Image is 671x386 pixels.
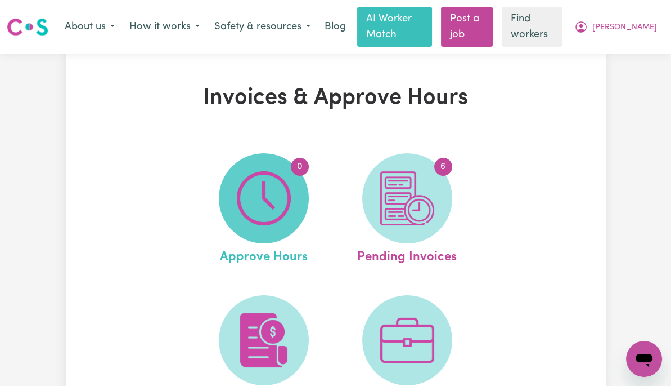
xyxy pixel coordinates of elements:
span: [PERSON_NAME] [592,21,657,34]
button: About us [57,15,122,39]
a: Approve Hours [195,153,332,267]
a: AI Worker Match [357,7,432,47]
h1: Invoices & Approve Hours [162,85,508,112]
iframe: Button to launch messaging window [626,341,662,377]
span: 6 [434,158,452,176]
a: Find workers [502,7,562,47]
button: My Account [567,15,664,39]
span: Pending Invoices [357,243,457,267]
img: Careseekers logo [7,17,48,37]
a: Careseekers logo [7,14,48,40]
span: 0 [291,158,309,176]
button: How it works [122,15,207,39]
a: Post a job [441,7,493,47]
span: Approve Hours [220,243,308,267]
a: Pending Invoices [339,153,476,267]
a: Blog [318,15,353,39]
button: Safety & resources [207,15,318,39]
